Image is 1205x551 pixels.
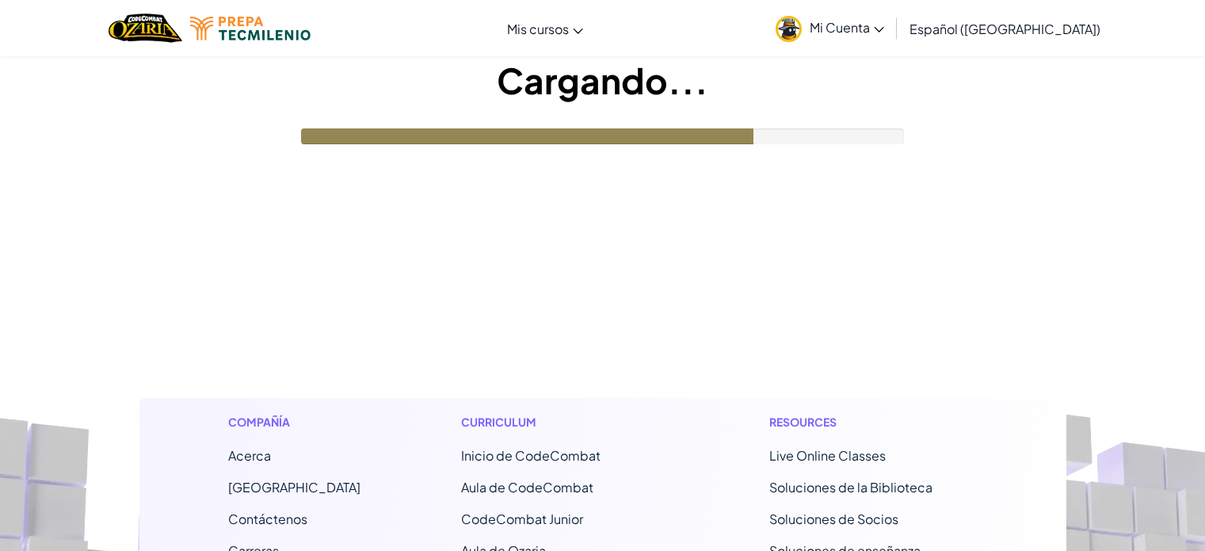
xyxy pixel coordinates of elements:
h1: Curriculum [461,414,669,430]
h1: Compañía [228,414,360,430]
span: Español ([GEOGRAPHIC_DATA]) [909,21,1100,37]
a: Español ([GEOGRAPHIC_DATA]) [902,7,1108,50]
a: [GEOGRAPHIC_DATA] [228,479,360,496]
a: Mis cursos [499,7,591,50]
a: Live Online Classes [769,447,886,464]
span: Inicio de CodeCombat [461,447,601,464]
img: Home [109,12,182,44]
a: Soluciones de la Biblioteca [769,479,932,496]
h1: Resources [769,414,978,430]
a: Mi Cuenta [768,3,892,53]
a: Soluciones de Socios [769,511,898,527]
span: Mis cursos [507,21,569,37]
a: Ozaria by CodeCombat logo [109,12,182,44]
a: Aula de CodeCombat [461,479,593,496]
a: CodeCombat Junior [461,511,583,527]
span: Contáctenos [228,511,307,527]
img: Tecmilenio logo [190,17,311,40]
a: Acerca [228,447,271,464]
span: Mi Cuenta [810,19,884,36]
img: avatar [776,16,802,42]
